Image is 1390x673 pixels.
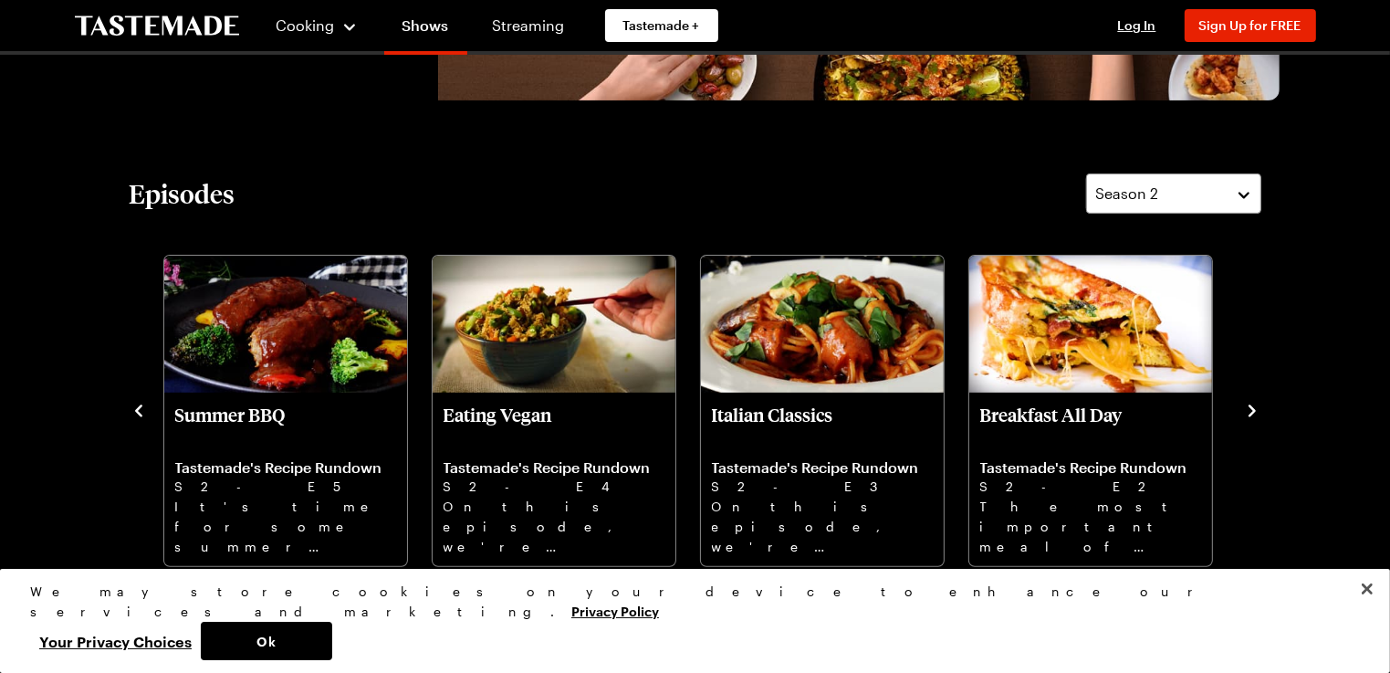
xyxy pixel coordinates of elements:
[969,256,1212,566] div: Breakfast All Day
[967,250,1236,568] div: 19 / 20
[444,404,664,447] p: Eating Vegan
[175,458,396,477] p: Tastemade's Recipe Rundown
[276,16,334,34] span: Cooking
[712,458,933,477] p: Tastemade's Recipe Rundown
[201,622,332,660] button: Ok
[175,404,396,447] p: Summer BBQ
[980,458,1201,477] p: Tastemade's Recipe Rundown
[384,4,467,55] a: Shows
[605,9,718,42] a: Tastemade +
[699,250,967,568] div: 18 / 20
[701,256,944,566] div: Italian Classics
[431,250,699,568] div: 17 / 20
[1199,17,1301,33] span: Sign Up for FREE
[712,477,933,497] p: S2 - E3
[444,404,664,555] a: Eating Vegan
[712,404,933,447] p: Italian Classics
[130,398,148,420] button: navigate to previous item
[444,497,664,555] p: On this episode, we're running on pure plant power! [DATE] we're featuring some incredible vegan ...
[1243,398,1261,420] button: navigate to next item
[1096,183,1159,205] span: Season 2
[1185,9,1316,42] button: Sign Up for FREE
[1347,569,1387,609] button: Close
[30,582,1344,622] div: We may store cookies on your device to enhance our services and marketing.
[444,477,664,497] p: S2 - E4
[175,477,396,497] p: S2 - E5
[712,497,933,555] p: On this episode, we're going to show you some of our favorite Italian classics!
[571,602,659,619] a: More information about your privacy, opens in a new tab
[969,256,1212,393] img: Breakfast All Day
[75,16,239,37] a: To Tastemade Home Page
[164,256,407,566] div: Summer BBQ
[1086,174,1261,214] button: Season 2
[701,256,944,393] img: Italian Classics
[623,16,700,35] span: Tastemade +
[433,256,675,566] div: Eating Vegan
[162,250,431,568] div: 16 / 20
[444,458,664,477] p: Tastemade's Recipe Rundown
[130,177,235,210] h2: Episodes
[30,582,1344,660] div: Privacy
[980,477,1201,497] p: S2 - E2
[1101,16,1174,35] button: Log In
[980,404,1201,555] a: Breakfast All Day
[1118,17,1156,33] span: Log In
[276,4,359,47] button: Cooking
[164,256,407,393] img: Summer BBQ
[175,404,396,555] a: Summer BBQ
[712,404,933,555] a: Italian Classics
[30,622,201,660] button: Your Privacy Choices
[175,497,396,555] p: It's time for some summer fun! Don't worry, we got you covered with some of the best Summertime B...
[980,497,1201,555] p: The most important meal of the day is breakfast, so no wonder we're dedicating a whole episode to...
[980,404,1201,447] p: Breakfast All Day
[433,256,675,393] img: Eating Vegan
